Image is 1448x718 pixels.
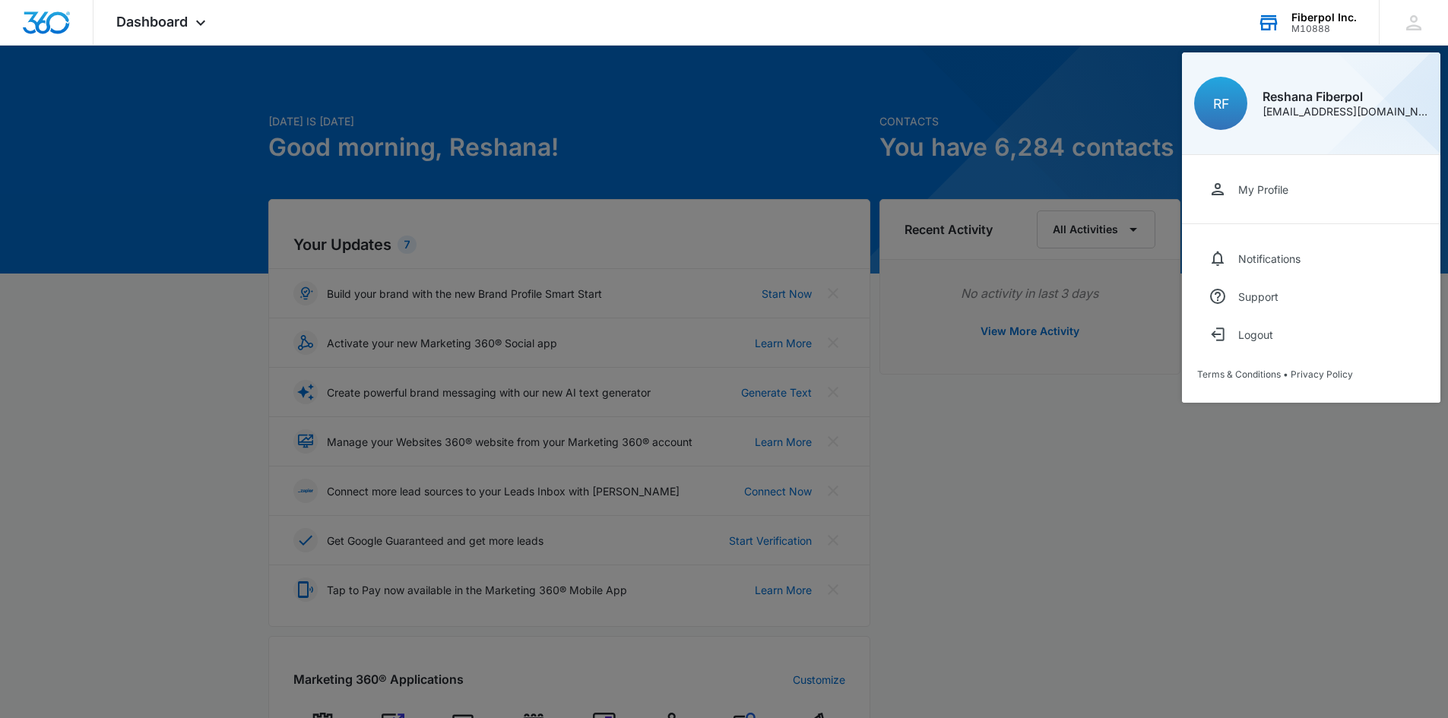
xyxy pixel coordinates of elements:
[116,14,188,30] span: Dashboard
[1197,239,1425,277] a: Notifications
[1291,11,1357,24] div: account name
[1238,328,1273,341] div: Logout
[1197,368,1281,380] a: Terms & Conditions
[1213,96,1229,112] span: RF
[1197,170,1425,208] a: My Profile
[1263,106,1428,117] div: [EMAIL_ADDRESS][DOMAIN_NAME]
[1238,252,1301,265] div: Notifications
[1291,24,1357,34] div: account id
[1291,368,1353,380] a: Privacy Policy
[1197,315,1425,353] button: Logout
[1197,368,1425,380] div: •
[1263,90,1428,103] div: Reshana Fiberpol
[1238,290,1278,303] div: Support
[1197,277,1425,315] a: Support
[1238,183,1288,196] div: My Profile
